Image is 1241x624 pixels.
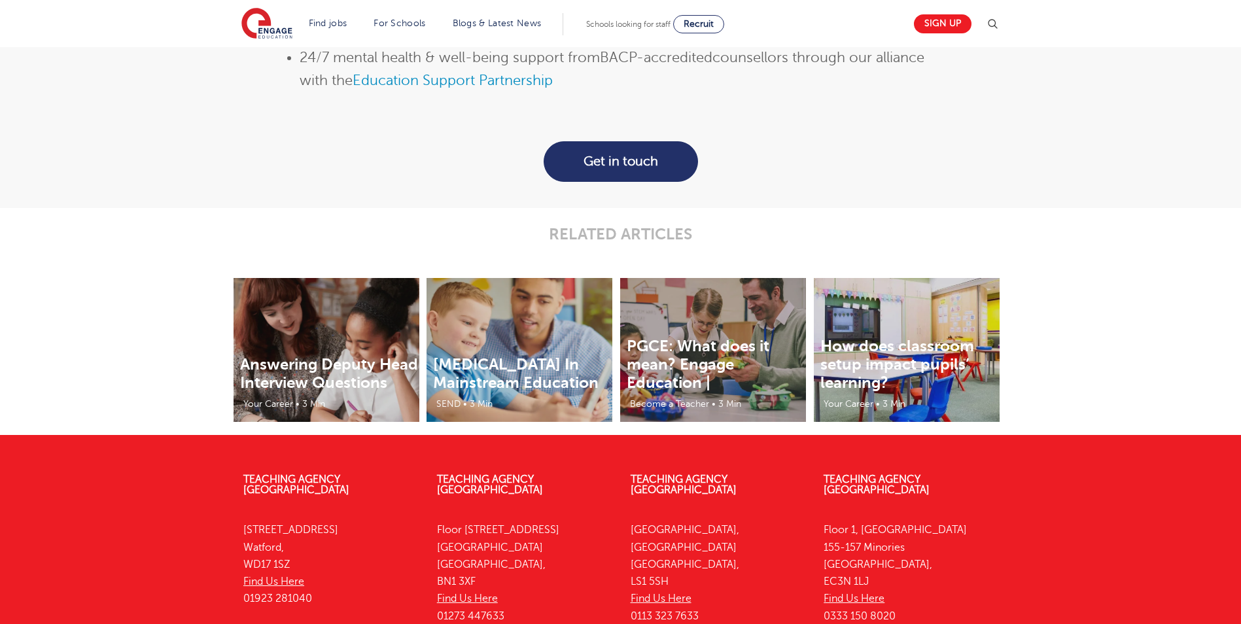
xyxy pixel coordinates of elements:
[627,337,769,392] a: PGCE: What does it mean? Engage Education |
[631,474,737,496] a: Teaching Agency [GEOGRAPHIC_DATA]
[914,14,971,33] a: Sign up
[237,396,294,411] li: Your Career
[243,474,349,496] a: Teaching Agency [GEOGRAPHIC_DATA]
[462,396,468,411] li: •
[437,474,543,496] a: Teaching Agency [GEOGRAPHIC_DATA]
[623,396,710,411] li: Become a Teacher
[437,593,498,604] a: Find Us Here
[353,73,553,88] a: Education Support Partnership
[433,355,599,392] a: [MEDICAL_DATA] In Mainstream Education
[684,19,714,29] span: Recruit
[824,474,930,496] a: Teaching Agency [GEOGRAPHIC_DATA]
[241,8,292,41] img: Engage Education
[710,396,717,411] li: •
[309,18,347,28] a: Find jobs
[586,20,671,29] span: Schools looking for staff
[600,50,712,65] span: BACP-accredited
[301,396,326,411] li: 3 Min
[717,396,743,411] li: 3 Min
[544,141,698,182] a: Get in touch
[875,396,881,411] li: •
[430,396,462,411] li: SEND
[673,15,724,33] a: Recruit
[294,396,301,411] li: •
[824,593,884,604] a: Find Us Here
[240,355,418,392] a: Answering Deputy Head Interview Questions
[881,396,907,411] li: 3 Min
[243,521,417,607] p: [STREET_ADDRESS] Watford, WD17 1SZ 01923 281040
[817,396,875,411] li: Your Career
[300,225,941,243] p: RELATED ARTICLES
[468,396,494,411] li: 3 Min
[453,18,542,28] a: Blogs & Latest News
[300,50,600,65] span: 24/7 mental health & well-being support from
[631,593,691,604] a: Find Us Here
[820,337,974,392] a: How does classroom setup impact pupils’ learning?
[243,576,304,587] a: Find Us Here
[374,18,425,28] a: For Schools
